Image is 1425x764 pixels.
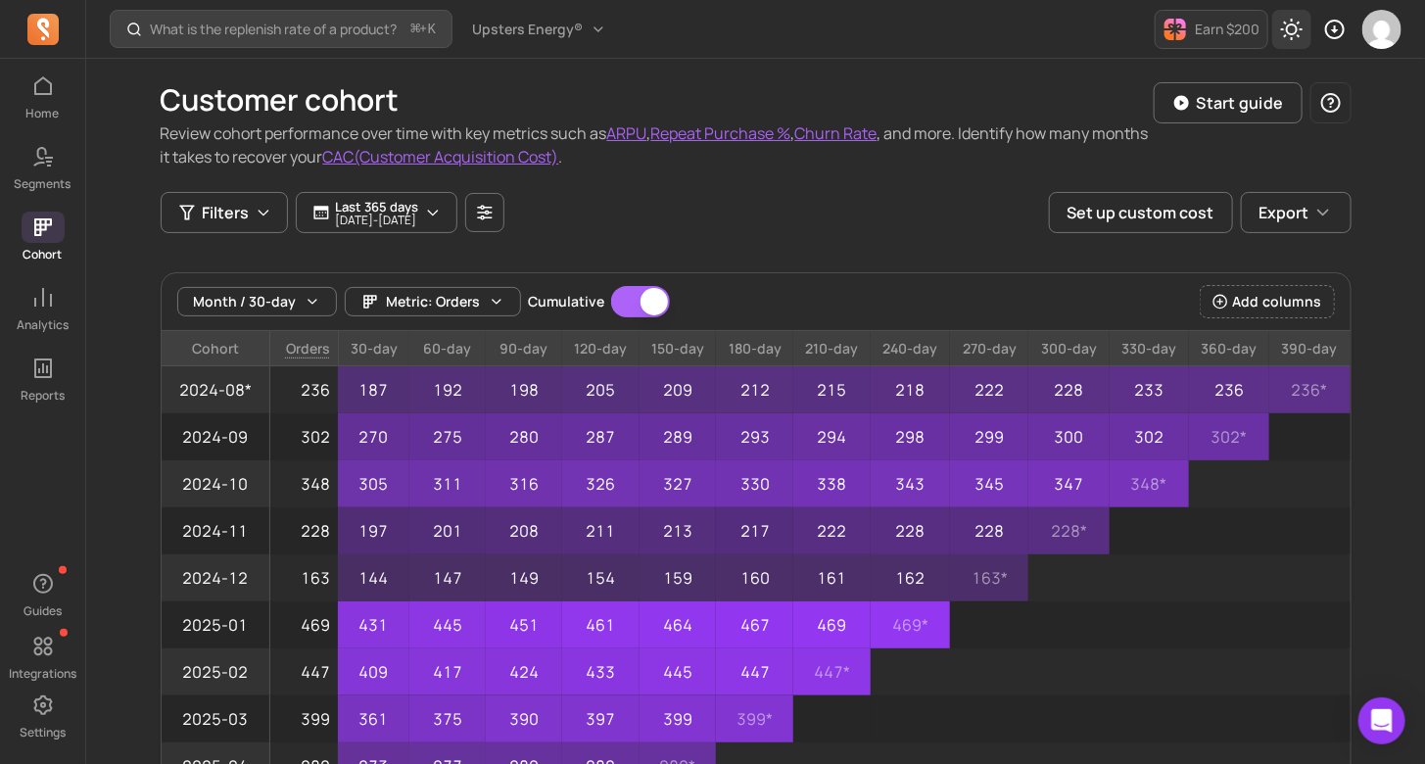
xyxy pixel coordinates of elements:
[1358,697,1405,744] div: Open Intercom Messenger
[716,601,793,648] p: 467
[793,601,871,648] p: 469
[793,366,871,413] p: 215
[793,460,871,507] p: 338
[640,648,717,695] p: 445
[162,601,270,648] span: 2025-01
[529,292,605,311] label: Cumulative
[486,695,562,742] p: 390
[486,460,562,507] p: 316
[161,192,288,233] button: Filters
[411,19,436,39] span: +
[716,695,793,742] p: 399 *
[409,554,486,601] p: 147
[270,648,338,695] p: 447
[162,366,270,413] span: 2024-08*
[203,201,250,224] span: Filters
[338,648,409,695] p: 409
[410,18,421,42] kbd: ⌘
[336,199,419,215] p: Last 365 days
[409,460,486,507] p: 311
[486,331,562,366] p: 90-day
[716,554,793,601] p: 160
[1110,413,1189,460] p: 302
[651,121,791,145] button: Repeat Purchase %
[1197,91,1284,115] p: Start guide
[161,82,1154,118] h1: Customer cohort
[1241,192,1352,233] button: Export
[24,247,63,263] p: Cohort
[950,331,1028,366] p: 270-day
[871,331,950,366] p: 240-day
[640,413,717,460] p: 289
[1028,331,1109,366] p: 300-day
[1154,82,1303,123] button: Start guide
[270,413,338,460] p: 302
[338,366,409,413] p: 187
[486,648,562,695] p: 424
[640,554,717,601] p: 159
[1028,366,1109,413] p: 228
[1362,10,1401,49] img: avatar
[562,601,640,648] p: 461
[640,366,717,413] p: 209
[1269,366,1350,413] p: 236 *
[1110,366,1189,413] p: 233
[950,507,1028,554] p: 228
[409,507,486,554] p: 201
[162,331,270,366] p: Cohort
[1028,413,1109,460] p: 300
[338,601,409,648] p: 431
[409,331,486,366] p: 60-day
[562,460,640,507] p: 326
[162,695,270,742] span: 2025-03
[270,507,338,554] p: 228
[1195,20,1259,39] p: Earn $200
[871,507,950,554] p: 228
[640,507,717,554] p: 213
[270,331,338,366] span: Orders
[716,413,793,460] p: 293
[20,725,66,740] p: Settings
[1272,10,1311,49] button: Toggle dark mode
[950,554,1028,601] p: 163 *
[194,292,297,311] span: Month / 30-day
[1049,192,1233,233] button: Set up custom cost
[486,507,562,554] p: 208
[162,554,270,601] span: 2024-12
[338,331,409,366] p: 30-day
[1189,331,1269,366] p: 360-day
[716,460,793,507] p: 330
[1189,413,1269,460] p: 302 *
[161,121,1154,168] p: Review cohort performance over time with key metrics such as , , , and more. Identify how many mo...
[409,366,486,413] p: 192
[22,564,65,623] button: Guides
[716,507,793,554] p: 217
[562,331,640,366] p: 120-day
[716,366,793,413] p: 212
[640,460,717,507] p: 327
[716,648,793,695] p: 447
[270,366,338,413] p: 236
[1269,331,1350,366] p: 390-day
[1189,366,1269,413] p: 236
[640,331,717,366] p: 150-day
[1110,460,1189,507] p: 348 *
[162,648,270,695] span: 2025-02
[562,413,640,460] p: 287
[336,215,419,226] p: [DATE] - [DATE]
[21,388,65,404] p: Reports
[472,20,583,39] span: Upsters Energy®
[150,20,397,39] p: What is the replenish rate of a product?
[270,695,338,742] p: 399
[871,413,950,460] p: 298
[950,413,1028,460] p: 299
[177,287,337,316] button: Month / 30-day
[562,554,640,601] p: 154
[1232,292,1321,311] span: Add columns
[9,666,76,682] p: Integrations
[871,601,950,648] p: 469 *
[950,366,1028,413] p: 222
[1200,285,1334,318] button: Add columns
[26,106,60,121] p: Home
[486,413,562,460] p: 280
